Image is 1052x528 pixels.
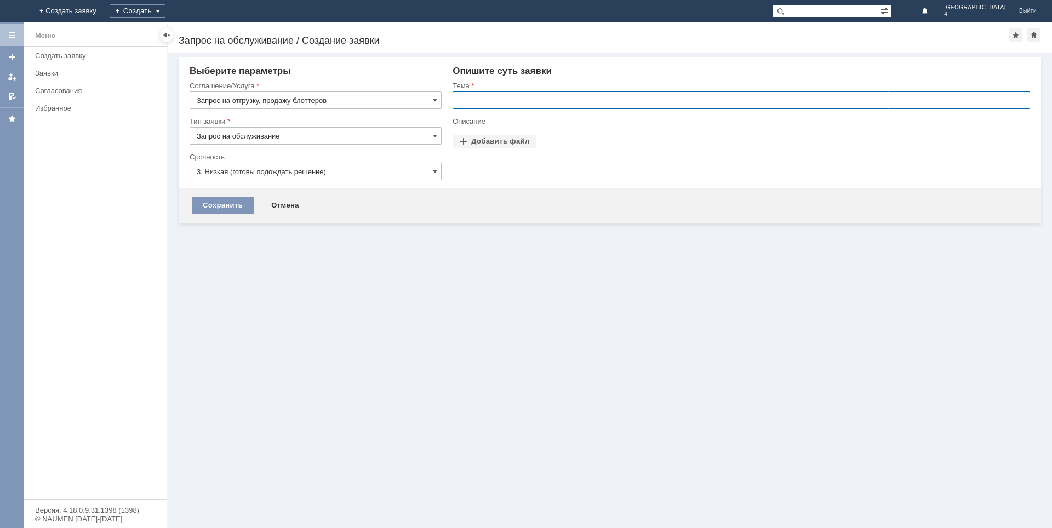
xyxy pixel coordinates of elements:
div: Меню [35,29,55,42]
div: © NAUMEN [DATE]-[DATE] [35,515,156,523]
span: Опишите суть заявки [453,66,552,76]
a: Создать заявку [31,47,164,64]
div: Версия: 4.18.0.9.31.1398 (1398) [35,507,156,514]
a: Мои согласования [3,88,21,105]
div: Тип заявки [190,118,439,125]
div: Срочность [190,153,439,160]
div: Описание [453,118,1028,125]
span: 4 [944,11,1006,18]
div: Создать [110,4,165,18]
div: Согласования [35,87,160,95]
div: Добавить в избранное [1009,28,1022,42]
span: [GEOGRAPHIC_DATA] [944,4,1006,11]
div: Скрыть меню [160,28,173,42]
div: Соглашение/Услуга [190,82,439,89]
a: Создать заявку [3,48,21,66]
div: Тема [453,82,1028,89]
span: Выберите параметры [190,66,291,76]
a: Мои заявки [3,68,21,85]
div: Создать заявку [35,51,160,60]
div: Сделать домашней страницей [1027,28,1040,42]
a: Заявки [31,65,164,82]
a: Согласования [31,82,164,99]
div: Заявки [35,69,160,77]
div: Запрос на обслуживание / Создание заявки [179,35,1009,46]
span: Расширенный поиск [880,5,891,15]
div: Избранное [35,104,148,112]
